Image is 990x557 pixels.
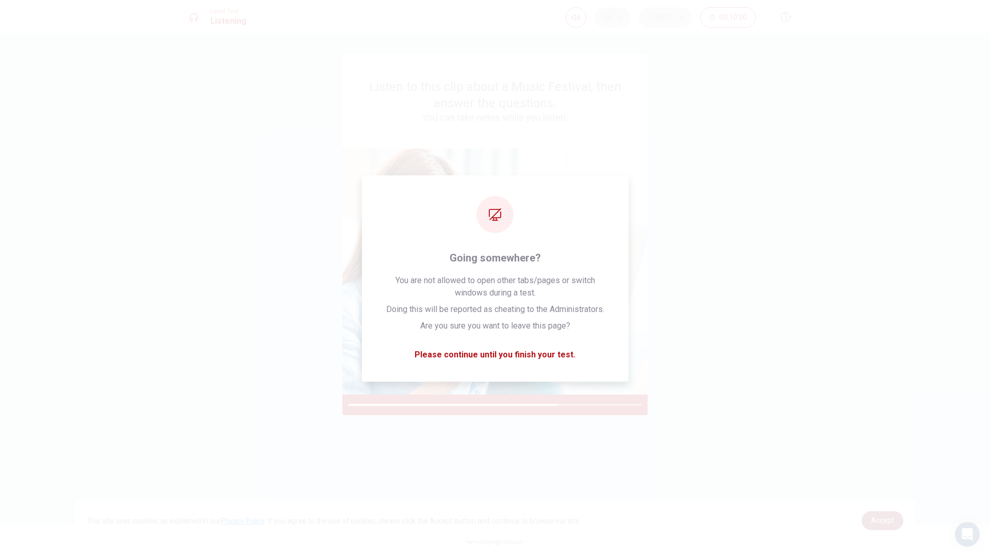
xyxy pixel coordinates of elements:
[862,511,903,530] a: dismiss cookie message
[221,517,265,525] a: Privacy Policy
[367,78,623,124] div: Listen to this clip about a Music Festival, then answer the questions.
[467,537,523,545] span: © Copyright 2025
[367,111,623,124] h4: You can take notes while you listen.
[210,8,246,15] span: Level Test
[719,13,747,22] span: 00:10:00
[955,522,980,547] div: Open Intercom Messenger
[700,7,756,28] button: 00:10:00
[342,149,648,395] img: passage image
[74,501,916,540] div: cookieconsent
[871,516,894,525] span: Accept
[87,517,581,525] span: This site uses cookies, as explained in our . If you agree to the use of cookies, please click th...
[210,15,246,27] h1: Listening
